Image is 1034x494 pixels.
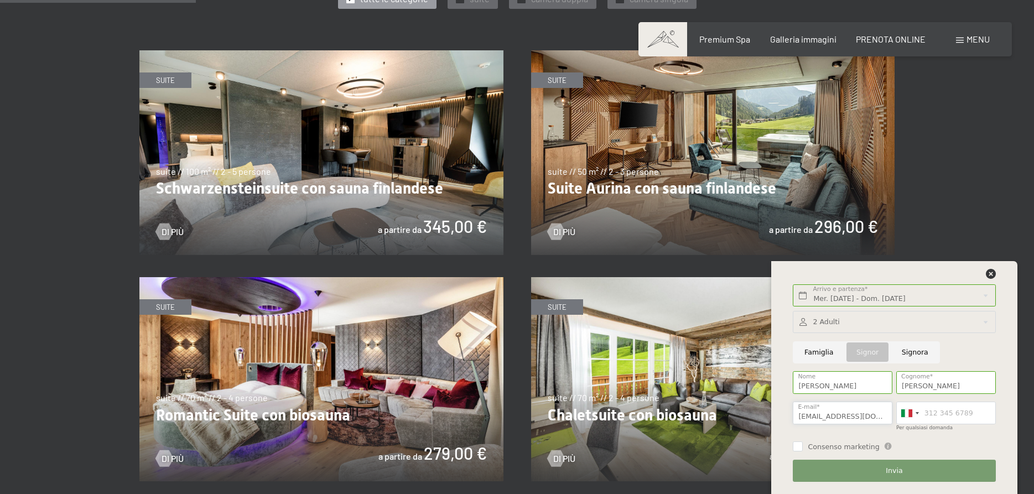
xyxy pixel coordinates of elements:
label: Per qualsiasi domanda [896,425,953,430]
img: Romantic Suite con biosauna [139,277,503,482]
span: Consenso marketing [808,442,879,452]
span: Invia [886,466,902,476]
a: Romantic Suite con biosauna [139,278,503,284]
input: 312 345 6789 [896,402,996,424]
span: Di più [162,453,184,465]
a: Di più [548,453,575,465]
img: Schwarzensteinsuite con sauna finlandese [139,50,503,255]
a: Di più [156,226,184,238]
span: Di più [553,226,575,238]
span: Di più [162,226,184,238]
a: Premium Spa [699,34,750,44]
a: Di più [548,226,575,238]
a: Suite Aurina con sauna finlandese [531,51,895,58]
a: Chaletsuite con biosauna [531,278,895,284]
img: Suite Aurina con sauna finlandese [531,50,895,255]
button: Invia [793,460,995,482]
span: Di più [553,453,575,465]
a: PRENOTA ONLINE [856,34,926,44]
a: Galleria immagini [770,34,836,44]
img: Chaletsuite con biosauna [531,277,895,482]
a: Schwarzensteinsuite con sauna finlandese [139,51,503,58]
div: Italy (Italia): +39 [897,402,922,424]
a: Di più [156,453,184,465]
span: Menu [967,34,990,44]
